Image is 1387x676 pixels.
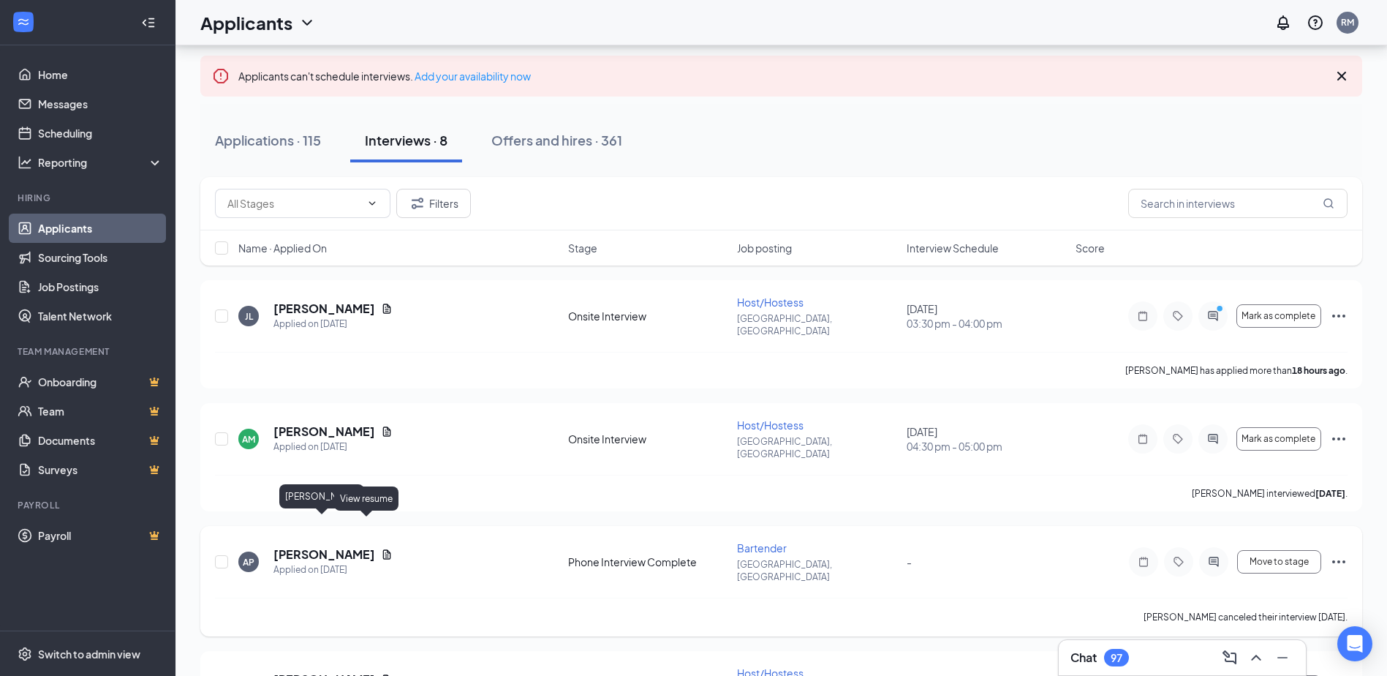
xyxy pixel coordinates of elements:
[1330,430,1348,448] svg: Ellipses
[1134,433,1152,445] svg: Note
[907,555,912,568] span: -
[1307,14,1324,31] svg: QuestionInfo
[279,484,364,508] div: [PERSON_NAME]
[396,189,471,218] button: Filter Filters
[1111,652,1122,664] div: 97
[273,317,393,331] div: Applied on [DATE]
[1274,14,1292,31] svg: Notifications
[1169,433,1187,445] svg: Tag
[245,310,253,323] div: JL
[1236,427,1321,451] button: Mark as complete
[568,241,597,255] span: Stage
[381,303,393,315] svg: Document
[1330,307,1348,325] svg: Ellipses
[907,301,1067,331] div: [DATE]
[273,440,393,454] div: Applied on [DATE]
[141,15,156,30] svg: Collapse
[1247,649,1265,666] svg: ChevronUp
[1236,304,1321,328] button: Mark as complete
[1271,646,1294,669] button: Minimize
[38,89,163,119] a: Messages
[273,424,375,440] h5: [PERSON_NAME]
[238,70,531,83] span: Applicants can't schedule interviews.
[1169,310,1187,322] svg: Tag
[737,312,897,337] p: [GEOGRAPHIC_DATA], [GEOGRAPHIC_DATA]
[1330,553,1348,571] svg: Ellipses
[1244,646,1268,669] button: ChevronUp
[38,647,140,661] div: Switch to admin view
[200,10,292,35] h1: Applicants
[1323,198,1334,209] svg: MagnifyingGlass
[907,316,1067,331] span: 03:30 pm - 04:00 pm
[38,301,163,331] a: Talent Network
[38,155,164,170] div: Reporting
[1134,310,1152,322] svg: Note
[1221,649,1239,666] svg: ComposeMessage
[737,296,804,309] span: Host/Hostess
[568,309,728,323] div: Onsite Interview
[273,547,375,563] h5: [PERSON_NAME]
[366,198,378,209] svg: ChevronDown
[1292,365,1345,376] b: 18 hours ago
[38,367,163,397] a: OnboardingCrown
[18,499,160,511] div: Payroll
[1237,550,1321,574] button: Move to stage
[1076,241,1105,255] span: Score
[298,14,316,31] svg: ChevronDown
[242,433,255,446] div: AM
[1128,189,1348,218] input: Search in interviews
[38,521,163,550] a: PayrollCrown
[215,131,321,149] div: Applications · 115
[737,241,792,255] span: Job posting
[409,195,426,212] svg: Filter
[18,647,32,661] svg: Settings
[568,432,728,446] div: Onsite Interview
[273,301,375,317] h5: [PERSON_NAME]
[381,426,393,437] svg: Document
[18,192,160,204] div: Hiring
[1337,626,1372,661] div: Open Intercom Messenger
[238,241,327,255] span: Name · Applied On
[334,487,398,511] div: View resume
[365,131,447,149] div: Interviews · 8
[381,549,393,560] svg: Document
[1213,304,1231,316] svg: PrimaryDot
[1070,650,1097,666] h3: Chat
[1341,16,1354,29] div: RM
[737,435,897,460] p: [GEOGRAPHIC_DATA], [GEOGRAPHIC_DATA]
[212,67,230,85] svg: Error
[38,243,163,272] a: Sourcing Tools
[18,155,32,170] svg: Analysis
[273,563,393,577] div: Applied on [DATE]
[38,455,163,484] a: SurveysCrown
[491,131,622,149] div: Offers and hires · 361
[1204,433,1222,445] svg: ActiveChat
[1205,556,1222,568] svg: ActiveChat
[16,15,31,29] svg: WorkstreamLogo
[1135,556,1152,568] svg: Note
[737,558,897,583] p: [GEOGRAPHIC_DATA], [GEOGRAPHIC_DATA]
[907,424,1067,454] div: [DATE]
[1144,610,1348,625] div: [PERSON_NAME] canceled their interview [DATE].
[1274,649,1291,666] svg: Minimize
[737,541,787,555] span: Bartender
[568,555,728,569] div: Phone Interview Complete
[1333,67,1350,85] svg: Cross
[1242,434,1315,444] span: Mark as complete
[1242,311,1315,321] span: Mark as complete
[38,272,163,301] a: Job Postings
[38,60,163,89] a: Home
[1204,310,1222,322] svg: ActiveChat
[1192,487,1348,500] p: [PERSON_NAME] interviewed .
[1125,364,1348,377] p: [PERSON_NAME] has applied more than .
[1315,488,1345,499] b: [DATE]
[907,241,999,255] span: Interview Schedule
[38,397,163,426] a: TeamCrown
[737,418,804,432] span: Host/Hostess
[227,195,360,211] input: All Stages
[907,439,1067,454] span: 04:30 pm - 05:00 pm
[415,70,531,83] a: Add your availability now
[38,214,163,243] a: Applicants
[243,556,254,568] div: AP
[18,345,160,358] div: Team Management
